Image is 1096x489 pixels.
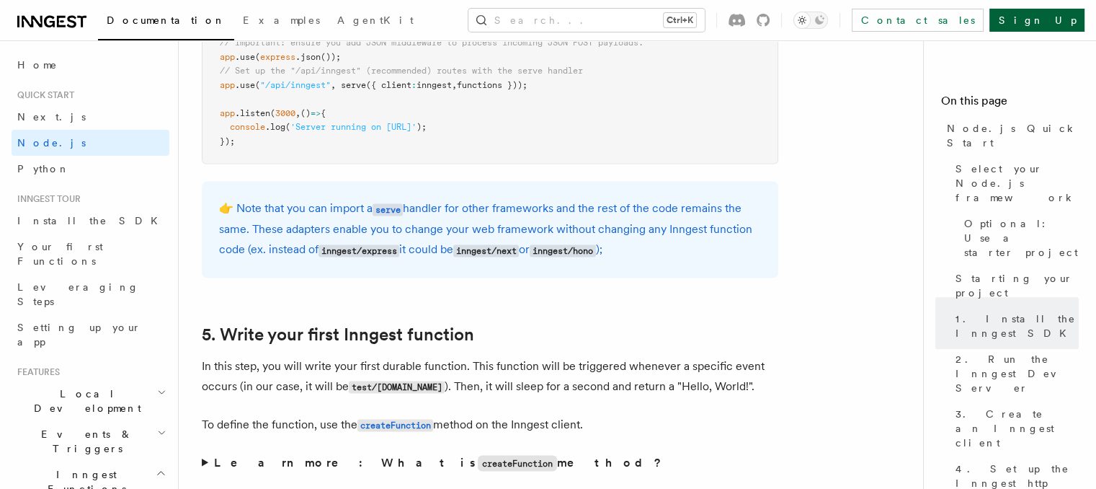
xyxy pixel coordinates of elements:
a: Your first Functions [12,234,169,274]
span: .use [235,52,255,62]
span: 'Server running on [URL]' [290,122,416,132]
span: .json [295,52,321,62]
summary: Learn more: What iscreateFunctionmethod? [202,452,778,473]
span: functions })); [457,80,527,90]
code: inngest/express [318,244,399,257]
button: Search...Ctrl+K [468,9,705,32]
a: Next.js [12,104,169,130]
span: Starting your project [955,271,1079,300]
span: : [411,80,416,90]
span: ( [285,122,290,132]
span: serve [341,80,366,90]
p: 👉 Note that you can import a handler for other frameworks and the rest of the code remains the sa... [219,198,761,260]
span: Setting up your app [17,322,141,348]
span: ( [255,80,260,90]
span: 3. Create an Inngest client [955,407,1079,450]
code: serve [373,203,403,216]
span: // Set up the "/api/inngest" (recommended) routes with the serve handler [220,66,583,76]
span: { [321,108,326,118]
code: inngest/hono [530,244,595,257]
span: Python [17,163,70,175]
span: Select your Node.js framework [955,162,1079,205]
a: Starting your project [950,265,1079,306]
a: Install the SDK [12,208,169,234]
code: createFunction [357,419,433,431]
span: ); [416,122,427,132]
span: app [220,52,235,62]
span: Local Development [12,387,157,415]
span: Leveraging Steps [17,281,139,307]
a: Examples [234,4,329,39]
span: , [331,80,336,90]
span: .use [235,80,255,90]
a: 1. Install the Inngest SDK [950,306,1079,346]
strong: Learn more: What is method? [214,455,664,469]
span: Inngest tour [12,193,81,205]
span: ( [255,52,260,62]
a: 2. Run the Inngest Dev Server [950,346,1079,401]
span: AgentKit [337,14,414,26]
span: , [452,80,457,90]
kbd: Ctrl+K [664,13,696,27]
span: ({ client [366,80,411,90]
a: Documentation [98,4,234,40]
span: 3000 [275,108,295,118]
span: , [295,108,300,118]
a: Leveraging Steps [12,274,169,314]
span: Quick start [12,89,74,101]
span: express [260,52,295,62]
a: 3. Create an Inngest client [950,401,1079,456]
span: Events & Triggers [12,427,157,456]
a: Contact sales [852,9,984,32]
code: createFunction [478,455,557,471]
a: AgentKit [329,4,422,39]
span: .log [265,122,285,132]
span: () [300,108,311,118]
span: app [220,108,235,118]
span: Features [12,366,60,378]
span: app [220,80,235,90]
span: 1. Install the Inngest SDK [955,312,1079,340]
a: serve [373,201,403,215]
button: Local Development [12,381,169,421]
a: Home [12,52,169,78]
span: Install the SDK [17,215,166,226]
span: ()); [321,52,341,62]
a: createFunction [357,417,433,431]
span: Optional: Use a starter project [964,216,1079,260]
a: Sign Up [989,9,1084,32]
p: To define the function, use the method on the Inngest client. [202,414,778,435]
button: Events & Triggers [12,421,169,462]
span: console [230,122,265,132]
span: // Important: ensure you add JSON middleware to process incoming JSON POST payloads. [220,38,643,48]
a: Node.js [12,130,169,156]
span: Documentation [107,14,226,26]
span: .listen [235,108,270,118]
span: Node.js [17,137,86,149]
a: Setting up your app [12,314,169,355]
h4: On this page [941,92,1079,115]
span: }); [220,136,235,146]
span: Next.js [17,111,86,123]
a: Python [12,156,169,182]
span: "/api/inngest" [260,80,331,90]
a: Select your Node.js framework [950,156,1079,211]
button: Toggle dark mode [793,12,828,29]
span: 2. Run the Inngest Dev Server [955,352,1079,395]
p: In this step, you will write your first durable function. This function will be triggered wheneve... [202,356,778,397]
code: inngest/next [453,244,519,257]
span: ( [270,108,275,118]
span: Node.js Quick Start [947,121,1079,150]
span: inngest [416,80,452,90]
span: Your first Functions [17,241,103,267]
span: Examples [243,14,320,26]
a: Optional: Use a starter project [958,211,1079,265]
code: test/[DOMAIN_NAME] [349,381,445,393]
a: 5. Write your first Inngest function [202,324,474,344]
span: => [311,108,321,118]
a: Node.js Quick Start [941,115,1079,156]
span: Home [17,58,58,72]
